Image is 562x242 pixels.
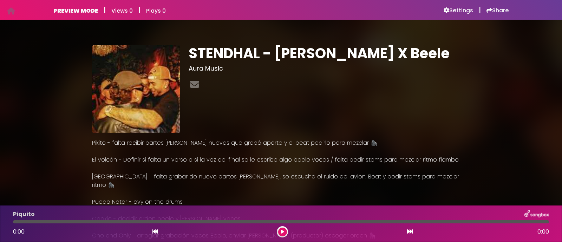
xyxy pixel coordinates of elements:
[92,45,180,133] img: QYXeqZ1CQnCszvsgFqrh
[537,228,549,236] span: 0:00
[138,6,140,14] h5: |
[524,210,549,219] img: songbox-logo-white.png
[486,7,509,14] a: Share
[189,65,470,72] h3: Aura Music
[146,7,166,14] h6: Plays 0
[53,7,98,14] h6: PREVIEW MODE
[111,7,133,14] h6: Views 0
[92,172,470,189] p: [GEOGRAPHIC_DATA] - falta grabar de nuevo partes [PERSON_NAME], se escucha el ruido del avion, Be...
[189,45,470,62] h1: STENDHAL - [PERSON_NAME] X Beele
[13,228,25,236] span: 0:00
[92,198,470,206] p: Puedo Notar - ovy on the drums
[479,6,481,14] h5: |
[92,139,470,147] p: Pikito - falta recibir partes [PERSON_NAME] nuevas que grabó aparte y el beat pedirlo para mezclar 🦍
[104,6,106,14] h5: |
[13,210,35,218] p: Piquito
[444,7,473,14] a: Settings
[92,156,470,164] p: El Volcán - Definir si falta un verso o si la voz del final se le escribe algo beele voces / falt...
